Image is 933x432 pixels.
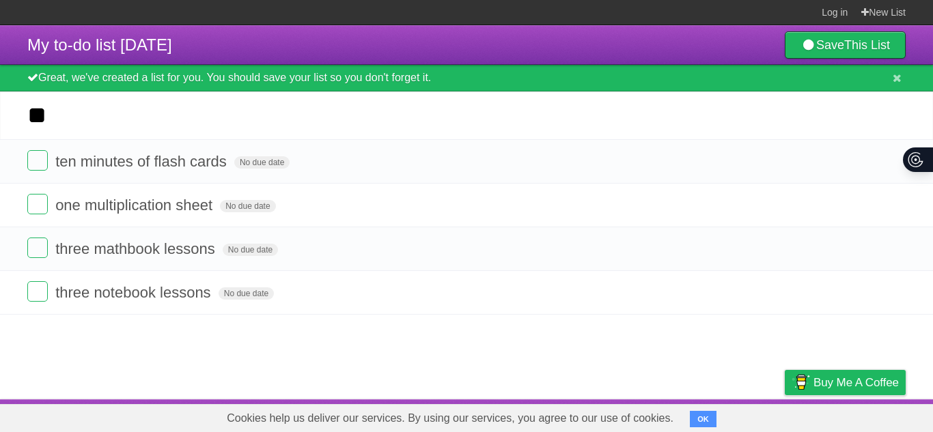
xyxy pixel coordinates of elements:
span: No due date [223,244,278,256]
span: three mathbook lessons [55,240,219,257]
a: About [603,403,632,429]
span: Buy me a coffee [813,371,899,394]
span: three notebook lessons [55,284,214,301]
a: Suggest a feature [820,403,906,429]
b: This List [844,38,890,52]
a: Terms [721,403,751,429]
span: Cookies help us deliver our services. By using our services, you agree to our use of cookies. [213,405,687,432]
span: No due date [234,156,290,169]
label: Done [27,237,48,258]
button: OK [690,411,716,427]
a: Developers [648,403,704,429]
span: No due date [220,200,275,212]
a: SaveThis List [785,31,906,59]
span: ten minutes of flash cards [55,153,230,170]
img: Buy me a coffee [792,371,810,394]
label: Done [27,194,48,214]
label: Done [27,281,48,302]
span: one multiplication sheet [55,197,216,214]
a: Buy me a coffee [785,370,906,395]
label: Done [27,150,48,171]
a: Privacy [767,403,803,429]
span: No due date [219,287,274,300]
span: My to-do list [DATE] [27,35,172,54]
